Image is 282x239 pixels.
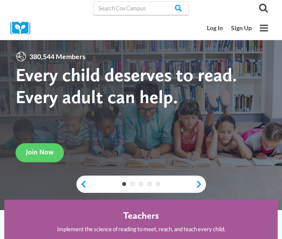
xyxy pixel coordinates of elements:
h4: Teachers [123,210,159,222]
a: 2 [130,182,135,186]
nav: Secondary Mobile Navigation [203,21,256,36]
strong: Every child deserves to read. Every adult can help. [16,64,237,108]
button: Open menu [256,20,272,36]
a: Sign Up [227,21,256,36]
input: Search Cox Campus [93,1,189,15]
a: previous [76,180,87,188]
a: 3 [139,182,143,186]
a: Log In [203,21,227,36]
p: Implement the science of reading to meet, reach, and teach every child. [57,225,225,233]
div: content slider buttons [76,176,206,193]
a: Join Now [16,143,64,162]
span: 380,544 Members [27,51,89,62]
a: next [196,180,206,188]
span: Join Now [26,148,54,156]
a: 4 [147,182,152,186]
a: 1 [122,182,127,186]
a: 5 [156,182,160,186]
img: Cox Campus [10,22,36,35]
